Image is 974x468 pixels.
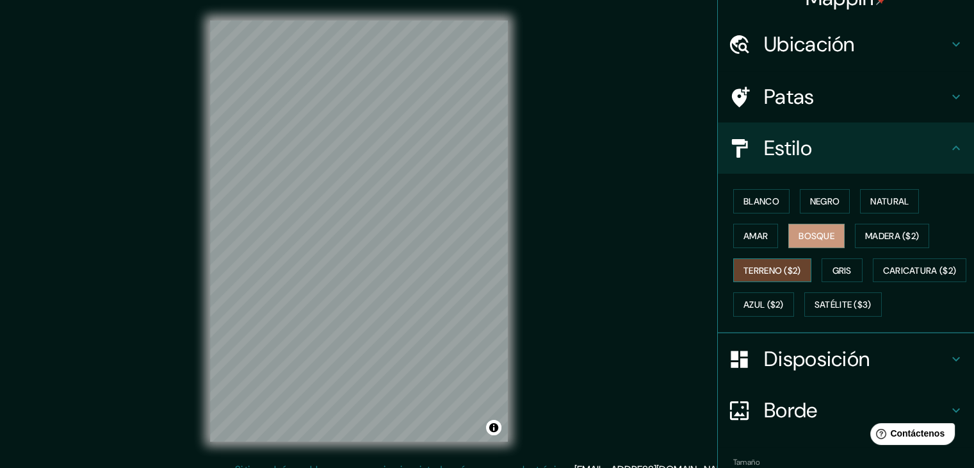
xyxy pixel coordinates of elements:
button: Negro [800,189,850,213]
div: Ubicación [718,19,974,70]
div: Disposición [718,333,974,385]
button: Bosque [788,224,845,248]
font: Caricatura ($2) [883,265,957,276]
button: Madera ($2) [855,224,929,248]
canvas: Mapa [210,21,508,442]
font: Negro [810,196,840,207]
button: Amar [733,224,778,248]
font: Gris [832,265,852,276]
font: Amar [743,230,768,242]
font: Satélite ($3) [815,299,872,311]
iframe: Lanzador de widgets de ayuda [860,418,960,454]
div: Patas [718,71,974,122]
font: Terreno ($2) [743,265,801,276]
font: Blanco [743,196,779,207]
div: Estilo [718,122,974,174]
button: Gris [822,258,863,283]
button: Activar o desactivar atribución [486,420,501,435]
button: Azul ($2) [733,292,794,317]
font: Bosque [799,230,834,242]
font: Madera ($2) [865,230,919,242]
button: Caricatura ($2) [873,258,967,283]
font: Tamaño [733,457,759,467]
font: Borde [764,397,818,424]
font: Azul ($2) [743,299,784,311]
font: Patas [764,83,815,110]
button: Natural [860,189,919,213]
font: Disposición [764,346,870,372]
font: Estilo [764,135,812,162]
button: Terreno ($2) [733,258,811,283]
font: Natural [870,196,909,207]
button: Blanco [733,189,790,213]
font: Ubicación [764,31,855,58]
div: Borde [718,385,974,436]
button: Satélite ($3) [804,292,882,317]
